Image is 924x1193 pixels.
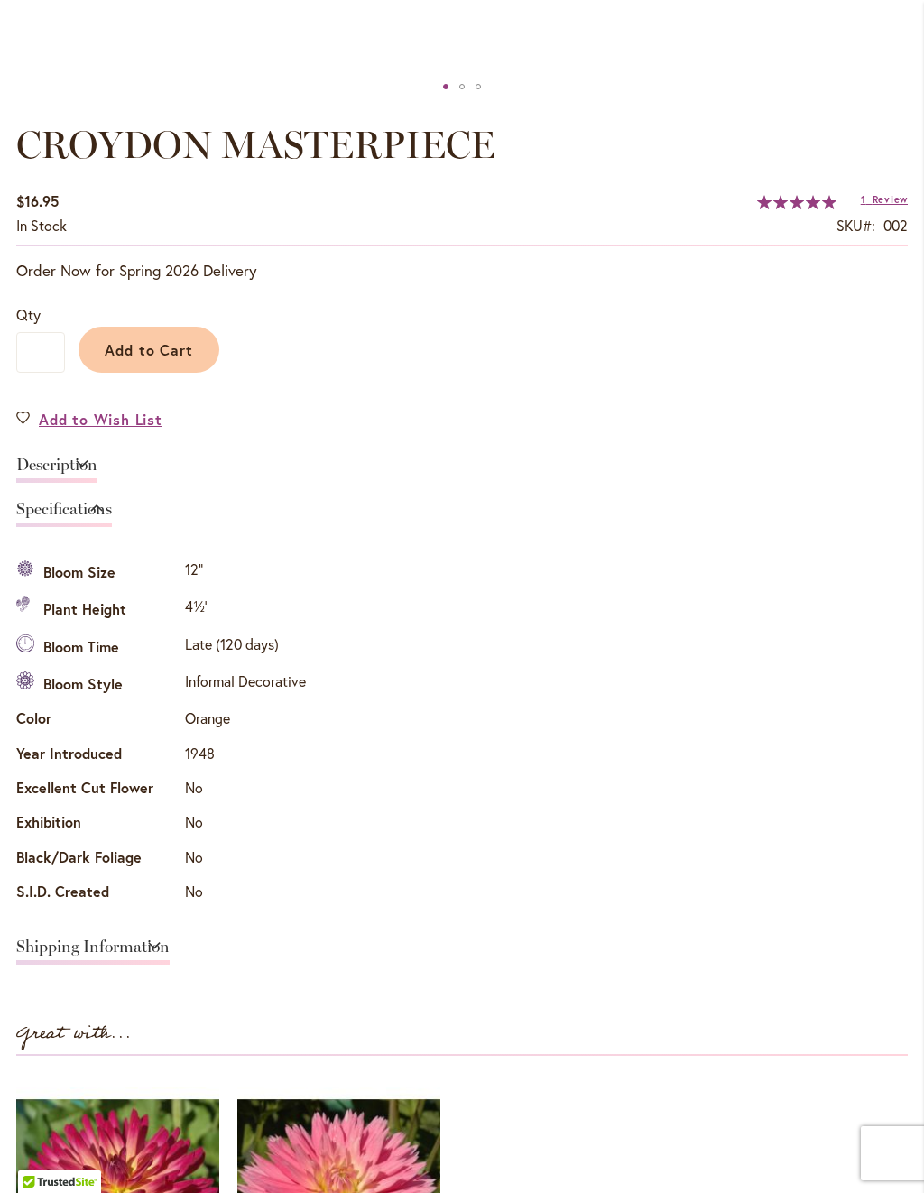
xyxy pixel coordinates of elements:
a: 1 Review [861,193,908,206]
th: S.I.D. Created [16,877,180,911]
td: 4½' [180,592,310,629]
th: Black/Dark Foliage [16,842,180,876]
a: Specifications [16,501,112,527]
td: No [180,842,310,876]
strong: SKU [836,216,875,235]
a: Description [16,457,97,483]
a: Shipping Information [16,939,170,965]
div: CROYDON MASTERPIECE [470,73,486,100]
div: CROYDON MASTERPIECE [438,73,454,100]
a: Add to Wish List [16,409,162,430]
span: $16.95 [16,191,59,210]
td: Orange [180,704,310,738]
td: Late (120 days) [180,629,310,666]
iframe: Launch Accessibility Center [14,1129,64,1179]
div: 002 [883,216,908,236]
td: 12" [180,554,310,591]
th: Bloom Style [16,666,180,703]
span: Add to Wish List [39,409,162,430]
div: Detailed Product Info [16,448,908,973]
td: No [180,772,310,807]
th: Color [16,704,180,738]
div: CROYDON MASTERPIECE [454,73,470,100]
div: Availability [16,216,67,236]
strong: Great with... [16,1019,132,1049]
button: Add to Cart [79,327,219,373]
span: 1 [861,193,866,206]
span: In stock [16,216,67,235]
span: Add to Cart [105,340,194,359]
th: Bloom Time [16,629,180,666]
td: Informal Decorative [180,666,310,703]
th: Excellent Cut Flower [16,772,180,807]
th: Bloom Size [16,554,180,591]
td: No [180,808,310,842]
th: Plant Height [16,592,180,629]
th: Exhibition [16,808,180,842]
span: Review [873,193,908,206]
th: Year Introduced [16,738,180,772]
td: No [180,877,310,911]
td: 1948 [180,738,310,772]
span: Qty [16,305,41,324]
span: CROYDON MASTERPIECE [16,122,495,168]
div: 100% [757,195,836,209]
p: Order Now for Spring 2026 Delivery [16,260,908,282]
